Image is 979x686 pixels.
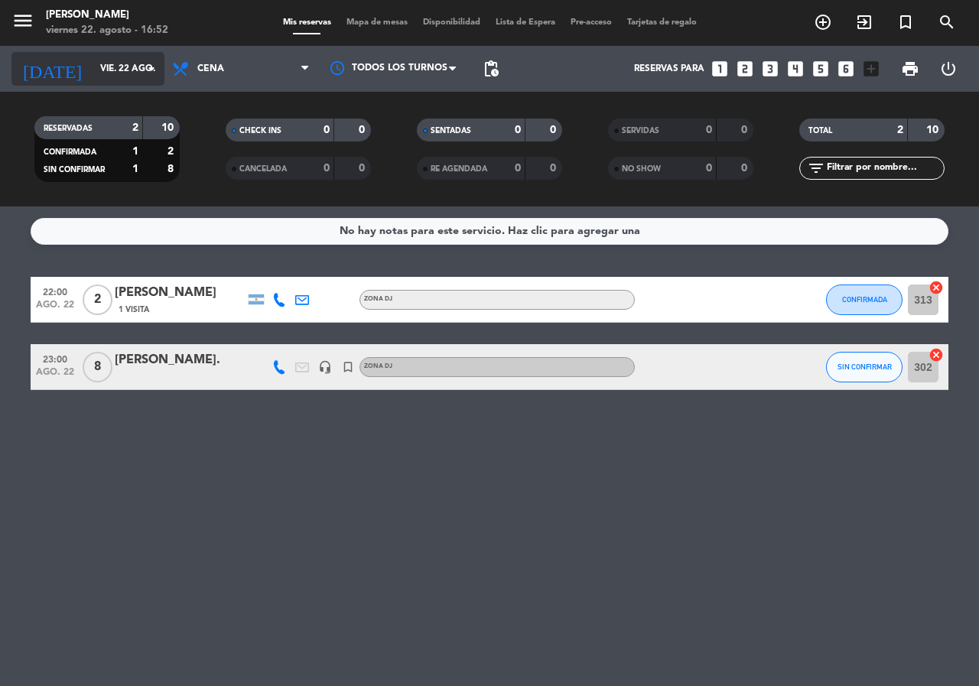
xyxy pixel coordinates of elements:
strong: 2 [168,146,177,157]
i: filter_list [807,159,825,177]
i: turned_in_not [896,13,915,31]
strong: 0 [706,125,712,135]
span: Tarjetas de regalo [620,18,704,27]
i: cancel [929,280,944,295]
span: Cena [197,63,224,74]
i: looks_4 [785,59,805,79]
i: power_settings_new [939,60,958,78]
span: 23:00 [36,350,74,367]
span: Reservas para [634,63,704,74]
strong: 0 [324,125,330,135]
span: NO SHOW [622,165,661,173]
span: print [901,60,919,78]
i: [DATE] [11,52,93,86]
i: headset_mic [318,360,332,374]
i: turned_in_not [341,360,355,374]
i: menu [11,9,34,32]
i: cancel [929,347,944,363]
i: looks_5 [811,59,831,79]
span: 2 [83,284,112,315]
strong: 10 [161,122,177,133]
strong: 0 [515,163,521,174]
span: CONFIRMADA [44,148,96,156]
i: looks_one [710,59,730,79]
strong: 8 [168,164,177,174]
div: No hay notas para este servicio. Haz clic para agregar una [340,223,640,240]
i: add_circle_outline [814,13,832,31]
span: CHECK INS [239,127,281,135]
span: ago. 22 [36,367,74,385]
span: RE AGENDADA [431,165,487,173]
strong: 0 [550,163,559,174]
i: looks_3 [760,59,780,79]
span: ago. 22 [36,300,74,317]
i: looks_6 [836,59,856,79]
strong: 0 [324,163,330,174]
div: [PERSON_NAME] [46,8,168,23]
span: 22:00 [36,282,74,300]
button: CONFIRMADA [826,284,903,315]
strong: 0 [741,125,750,135]
input: Filtrar por nombre... [825,160,944,177]
i: exit_to_app [855,13,873,31]
span: Zona DJ [364,296,392,302]
span: CONFIRMADA [842,295,887,304]
div: LOG OUT [929,46,968,92]
span: CANCELADA [239,165,287,173]
span: 8 [83,352,112,382]
i: looks_two [735,59,755,79]
div: [PERSON_NAME]. [115,350,245,370]
strong: 0 [550,125,559,135]
span: RESERVADAS [44,125,93,132]
strong: 2 [132,122,138,133]
span: SENTADAS [431,127,471,135]
span: Disponibilidad [415,18,488,27]
span: SERVIDAS [622,127,659,135]
strong: 0 [706,163,712,174]
span: Zona DJ [364,363,392,369]
span: TOTAL [808,127,832,135]
i: search [938,13,956,31]
div: [PERSON_NAME] [115,283,245,303]
span: SIN CONFIRMAR [838,363,892,371]
span: pending_actions [482,60,500,78]
strong: 1 [132,146,138,157]
strong: 10 [926,125,942,135]
span: SIN CONFIRMAR [44,166,105,174]
span: Lista de Espera [488,18,563,27]
strong: 0 [515,125,521,135]
button: menu [11,9,34,37]
i: arrow_drop_down [142,60,161,78]
strong: 1 [132,164,138,174]
strong: 0 [359,125,368,135]
strong: 0 [359,163,368,174]
div: viernes 22. agosto - 16:52 [46,23,168,38]
button: SIN CONFIRMAR [826,352,903,382]
span: Mapa de mesas [339,18,415,27]
span: 1 Visita [119,304,149,316]
strong: 2 [897,125,903,135]
i: add_box [861,59,881,79]
strong: 0 [741,163,750,174]
span: Mis reservas [275,18,339,27]
span: Pre-acceso [563,18,620,27]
